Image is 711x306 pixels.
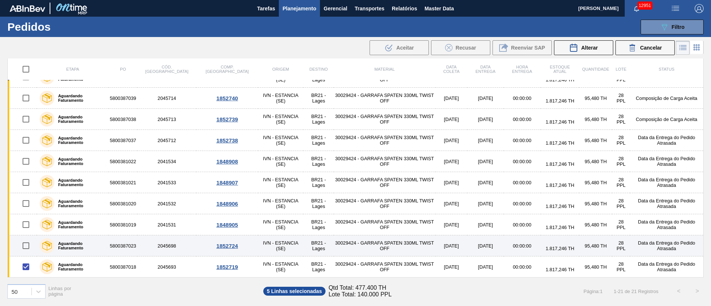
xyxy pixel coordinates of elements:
[584,289,602,294] span: Página : 1
[258,214,304,235] td: IVN - ESTANCIA (SE)
[137,151,197,172] td: 2041534
[8,151,704,172] a: Aguardando Faturamento58003810222041534IVN - ESTANCIA (SE)BR21 - Lages30029424 - GARRAFA SPATEN 3...
[355,4,384,13] span: Transportes
[504,214,541,235] td: 00:00:00
[258,193,304,214] td: IVN - ESTANCIA (SE)
[137,109,197,130] td: 2045713
[545,267,574,272] span: 1.817,246 TH
[581,45,598,51] span: Alterar
[328,291,392,298] span: Lote Total: 140.000 PPL
[614,289,658,294] span: 1 - 21 de 21 Registros
[659,67,674,71] span: Status
[109,109,137,130] td: 5800387038
[467,130,503,151] td: [DATE]
[688,282,707,300] button: >
[258,109,304,130] td: IVN - ESTANCIA (SE)
[137,235,197,256] td: 2045698
[630,235,704,256] td: Data da Entrega do Pedido Atrasada
[109,151,137,172] td: 5800381022
[137,172,197,193] td: 2041533
[263,287,326,296] span: 5 Linhas selecionadas
[612,214,630,235] td: 28 PPL
[493,40,552,55] div: Reenviar SAP
[641,20,704,34] button: Filtro
[545,182,574,188] span: 1.817,246 TH
[504,193,541,214] td: 00:00:00
[435,88,468,109] td: [DATE]
[258,130,304,151] td: IVN - ESTANCIA (SE)
[545,246,574,251] span: 1.817,246 TH
[8,109,704,130] a: Aguardando Faturamento58003870382045713IVN - ESTANCIA (SE)BR21 - Lages30029424 - GARRAFA SPATEN 3...
[197,158,257,165] div: 1848908
[467,172,503,193] td: [DATE]
[630,193,704,214] td: Data da Entrega do Pedido Atrasada
[54,199,106,208] label: Aguardando Faturamento
[258,235,304,256] td: IVN - ESTANCIA (SE)
[630,151,704,172] td: Data da Entrega do Pedido Atrasada
[625,3,648,14] button: Notificações
[467,235,503,256] td: [DATE]
[8,235,704,256] a: Aguardando Faturamento58003870232045698IVN - ESTANCIA (SE)BR21 - Lages30029424 - GARRAFA SPATEN 3...
[49,286,71,297] span: Linhas por página
[197,137,257,144] div: 1852738
[109,235,137,256] td: 5800387023
[612,88,630,109] td: 28 PPL
[334,193,435,214] td: 30029424 - GARRAFA SPATEN 330ML TWIST OFF
[197,264,257,270] div: 1852719
[545,119,574,125] span: 1.817,246 TH
[670,282,688,300] button: <
[637,1,652,10] span: 12951
[283,4,316,13] span: Planejamento
[54,220,106,229] label: Aguardando Faturamento
[612,193,630,214] td: 28 PPL
[8,130,704,151] a: Aguardando Faturamento58003870372045712IVN - ESTANCIA (SE)BR21 - Lages30029424 - GARRAFA SPATEN 3...
[616,67,627,71] span: Lote
[54,178,106,187] label: Aguardando Faturamento
[324,4,347,13] span: Gerencial
[435,214,468,235] td: [DATE]
[615,40,675,55] div: Cancelar Pedidos em Massa
[455,45,476,51] span: Recusar
[396,45,414,51] span: Aceitar
[197,95,257,101] div: 1852740
[109,193,137,214] td: 5800381020
[579,172,612,193] td: 95,480 TH
[334,88,435,109] td: 30029424 - GARRAFA SPATEN 330ML TWIST OFF
[303,172,334,193] td: BR21 - Lages
[695,4,704,13] img: Logout
[109,130,137,151] td: 5800387037
[8,256,704,278] a: Aguardando Faturamento58003870182045693IVN - ESTANCIA (SE)BR21 - Lages30029424 - GARRAFA SPATEN 3...
[435,256,468,278] td: [DATE]
[504,130,541,151] td: 00:00:00
[8,172,704,193] a: Aguardando Faturamento58003810212041533IVN - ESTANCIA (SE)BR21 - Lages30029424 - GARRAFA SPATEN 3...
[579,214,612,235] td: 95,480 TH
[303,193,334,214] td: BR21 - Lages
[504,235,541,256] td: 00:00:00
[137,193,197,214] td: 2041532
[258,256,304,278] td: IVN - ESTANCIA (SE)
[145,65,188,74] span: Cód. [GEOGRAPHIC_DATA]
[579,109,612,130] td: 95,480 TH
[467,109,503,130] td: [DATE]
[443,65,460,74] span: Data coleta
[545,161,574,167] span: 1.817,246 TH
[334,172,435,193] td: 30029424 - GARRAFA SPATEN 330ML TWIST OFF
[676,41,690,55] div: Visão em Lista
[392,4,417,13] span: Relatórios
[511,45,545,51] span: Reenviar SAP
[197,179,257,186] div: 1848907
[612,130,630,151] td: 28 PPL
[504,172,541,193] td: 00:00:00
[66,67,79,71] span: Etapa
[582,67,609,71] span: Quantidade
[579,256,612,278] td: 95,480 TH
[11,288,18,295] div: 50
[512,65,532,74] span: Hora Entrega
[579,235,612,256] td: 95,480 TH
[206,65,248,74] span: Comp. [GEOGRAPHIC_DATA]
[197,201,257,207] div: 1848906
[334,109,435,130] td: 30029424 - GARRAFA SPATEN 330ML TWIST OFF
[137,214,197,235] td: 2041531
[504,88,541,109] td: 00:00:00
[109,88,137,109] td: 5800387039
